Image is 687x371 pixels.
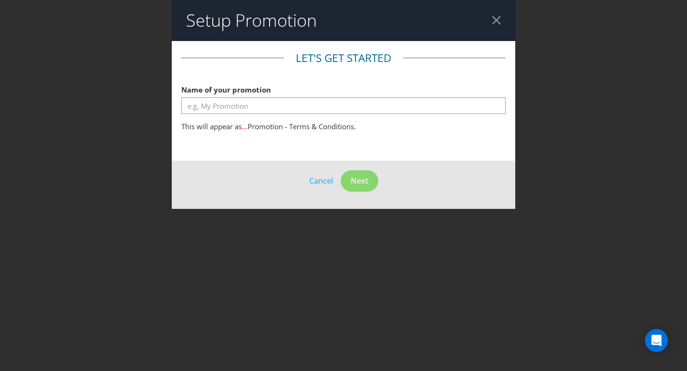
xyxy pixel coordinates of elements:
legend: Let's get started [284,51,403,66]
h2: Setup Promotion [186,11,317,30]
button: Cancel [309,175,333,187]
span: This will appear as [181,122,242,131]
span: Name of your promotion [181,85,271,94]
span: Promotion - Terms & Conditions. [248,122,356,131]
span: Next [351,175,368,186]
input: e.g. My Promotion [181,97,506,114]
span: ... [242,122,248,131]
div: Open Intercom Messenger [645,329,668,352]
button: Next [341,170,378,192]
span: Cancel [309,175,333,186]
